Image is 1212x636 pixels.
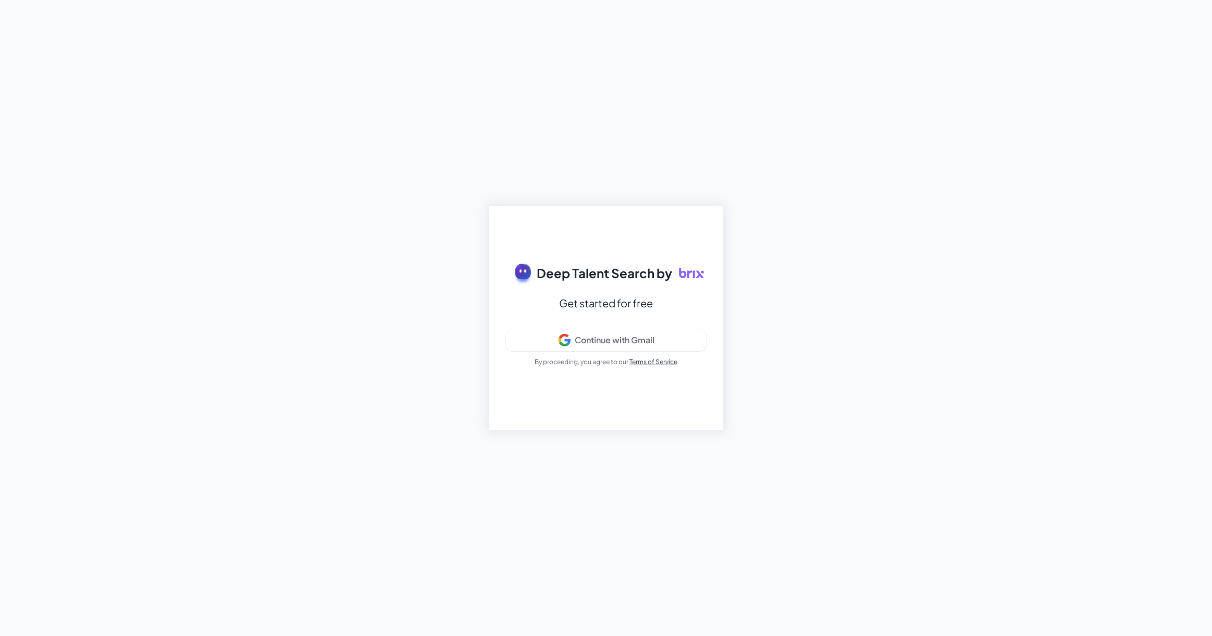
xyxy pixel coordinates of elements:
div: Get started for free [559,294,653,313]
div: Continue with Gmail [575,335,654,345]
a: Terms of Service [629,358,677,366]
p: By proceeding, you agree to our [535,357,677,367]
button: Continue with Gmail [506,329,706,351]
span: Deep Talent Search by [537,264,672,282]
